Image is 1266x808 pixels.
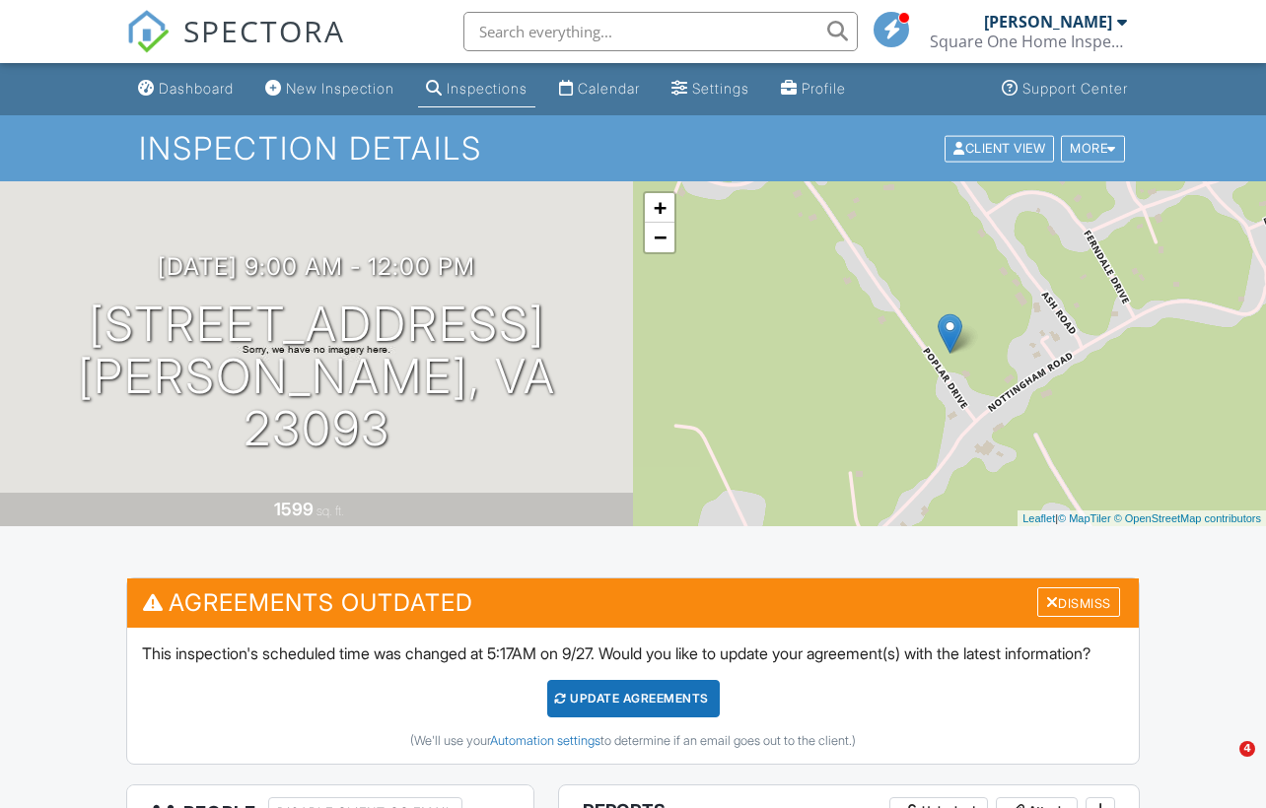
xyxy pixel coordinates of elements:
[274,499,314,519] div: 1599
[139,131,1127,166] h1: Inspection Details
[1058,512,1111,524] a: © MapTiler
[994,71,1136,107] a: Support Center
[645,193,674,223] a: Zoom in
[127,628,1138,764] div: This inspection's scheduled time was changed at 5:17AM on 9/27. Would you like to update your agr...
[127,578,1138,627] h3: Agreements Outdated
[1239,741,1255,757] span: 4
[1018,510,1266,527] div: |
[126,27,345,68] a: SPECTORA
[130,71,242,107] a: Dashboard
[183,10,345,51] span: SPECTORA
[943,140,1059,155] a: Client View
[773,71,854,107] a: Company Profile
[1061,135,1125,162] div: More
[286,80,394,97] div: New Inspection
[490,733,600,748] a: Automation settings
[1199,741,1246,788] iframe: Intercom live chat
[551,71,648,107] a: Calendar
[463,12,858,51] input: Search everything...
[692,80,749,97] div: Settings
[126,10,170,53] img: The Best Home Inspection Software - Spectora
[1037,587,1120,618] div: Dismiss
[945,135,1054,162] div: Client View
[32,299,601,454] h1: [STREET_ADDRESS] [PERSON_NAME], VA 23093
[645,223,674,252] a: Zoom out
[257,71,402,107] a: New Inspection
[547,680,720,717] div: Update Agreements
[142,733,1123,749] div: (We'll use your to determine if an email goes out to the client.)
[930,32,1127,51] div: Square One Home Inspections
[802,80,846,97] div: Profile
[1114,512,1261,524] a: © OpenStreetMap contributors
[418,71,535,107] a: Inspections
[578,80,640,97] div: Calendar
[316,504,344,518] span: sq. ft.
[1022,80,1128,97] div: Support Center
[664,71,757,107] a: Settings
[158,253,475,280] h3: [DATE] 9:00 am - 12:00 pm
[159,80,234,97] div: Dashboard
[447,80,527,97] div: Inspections
[1022,512,1055,524] a: Leaflet
[984,12,1112,32] div: [PERSON_NAME]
